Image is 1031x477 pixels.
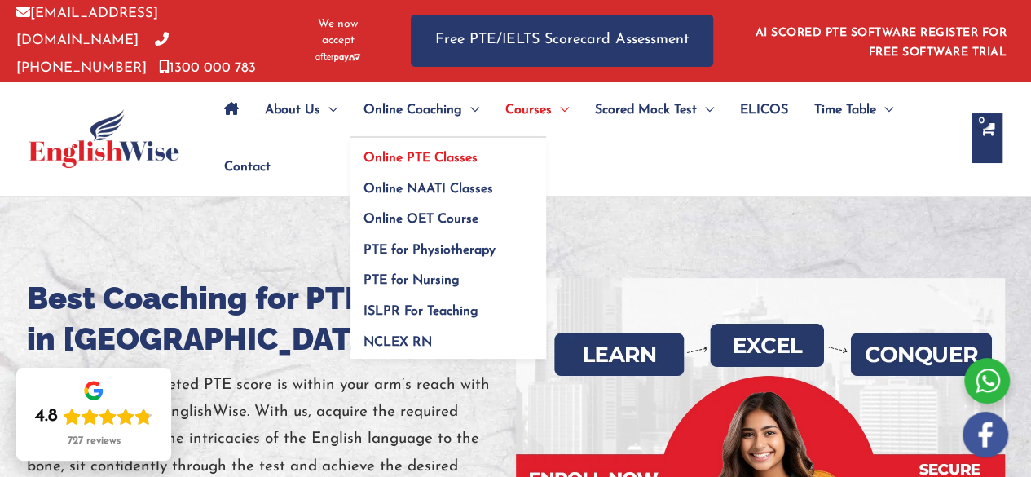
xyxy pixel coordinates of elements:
a: View Shopping Cart, empty [972,113,1002,163]
a: Online NAATI Classes [350,168,546,199]
a: PTE for Nursing [350,260,546,291]
span: Menu Toggle [462,82,479,139]
a: ISLPR For Teaching [350,291,546,322]
a: PTE for Physiotherapy [350,229,546,260]
span: Menu Toggle [320,82,337,139]
span: We now accept [306,16,370,49]
a: Online OET Course [350,199,546,230]
img: white-facebook.png [963,412,1008,457]
div: Rating: 4.8 out of 5 [35,405,152,428]
a: Online PTE Classes [350,138,546,169]
aside: Header Widget 1 [746,14,1015,67]
span: About Us [265,82,320,139]
a: 1300 000 783 [159,61,256,75]
a: ELICOS [727,82,801,139]
span: NCLEX RN [363,336,432,349]
span: Menu Toggle [552,82,569,139]
h1: Best Coaching for PTE Course in [GEOGRAPHIC_DATA] [27,278,516,360]
a: About UsMenu Toggle [252,82,350,139]
span: Online PTE Classes [363,152,478,165]
div: 727 reviews [68,435,121,448]
span: Courses [505,82,552,139]
div: 4.8 [35,405,58,428]
a: NCLEX RN [350,321,546,359]
span: Scored Mock Test [595,82,697,139]
a: Online CoachingMenu Toggle [350,82,492,139]
a: CoursesMenu Toggle [492,82,582,139]
span: Online OET Course [363,213,478,226]
a: Contact [211,139,271,196]
span: PTE for Nursing [363,274,460,287]
img: Afterpay-Logo [315,53,360,62]
nav: Site Navigation: Main Menu [211,82,955,196]
a: Free PTE/IELTS Scorecard Assessment [411,15,713,66]
span: Contact [224,139,271,196]
span: Online NAATI Classes [363,183,493,196]
a: Time TableMenu Toggle [801,82,906,139]
span: Menu Toggle [697,82,714,139]
a: Scored Mock TestMenu Toggle [582,82,727,139]
a: [EMAIL_ADDRESS][DOMAIN_NAME] [16,7,158,47]
span: Menu Toggle [876,82,893,139]
a: AI SCORED PTE SOFTWARE REGISTER FOR FREE SOFTWARE TRIAL [756,27,1007,59]
a: [PHONE_NUMBER] [16,33,169,74]
span: Online Coaching [363,82,462,139]
img: cropped-ew-logo [29,109,179,168]
span: ELICOS [740,82,788,139]
span: ISLPR For Teaching [363,305,478,318]
span: Time Table [814,82,876,139]
span: PTE for Physiotherapy [363,244,496,257]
